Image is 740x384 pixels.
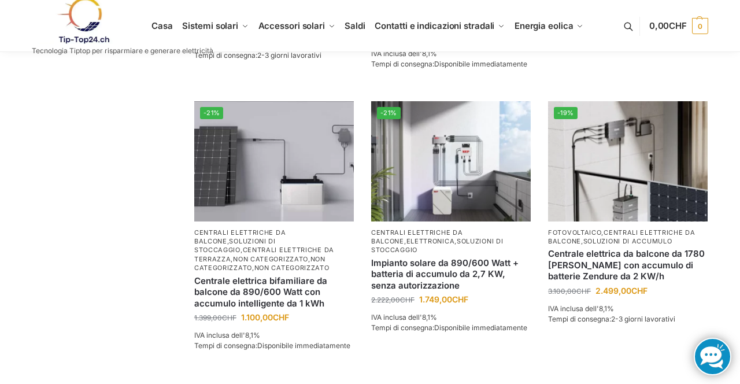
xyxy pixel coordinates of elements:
[233,255,308,263] a: Non categorizzato
[371,257,519,291] font: Impianto solare da 890/600 Watt + batteria di accumulo da 2,7 KW, senza autorizzazione
[345,20,365,31] font: Saldi
[631,286,647,296] font: CHF
[273,312,289,322] font: CHF
[649,9,708,43] a: 0,00CHF 0
[454,237,457,245] font: ,
[371,60,434,68] font: Tempi di consegna:
[419,294,452,304] font: 1.749,00
[669,20,687,31] font: CHF
[404,237,406,245] font: ,
[583,237,672,245] a: soluzioni di accumulo
[548,248,708,282] a: Centrale elettrica da balcone da 1780 Watt con accumulo di batterie Zendure da 2 KW/h
[375,20,494,31] font: Contatti e indicazioni stradali
[371,323,434,332] font: Tempi di consegna:
[252,264,254,272] font: ,
[371,257,531,291] a: Impianto solare da 890/600 Watt + batteria di accumulo da 2,7 KW, senza autorizzazione
[548,287,576,296] font: 3.100,00
[515,20,573,31] font: Energia eolica
[257,51,321,60] font: 2-3 giorni lavorativi
[371,101,531,221] img: Centrale elettrica plug-in con accumulo da 2,7 kWh
[434,323,527,332] font: Disponibile immediatamente
[194,255,325,272] a: Non categorizzato
[434,60,527,68] font: Disponibile immediatamente
[194,51,257,60] font: Tempi di consegna:
[452,294,468,304] font: CHF
[371,228,462,245] a: Centrali elettriche da balcone
[548,304,614,313] font: IVA inclusa dell'8,1%
[194,101,354,221] img: Accumulatore di energia ASE 1000
[649,20,669,31] font: 0,00
[258,20,325,31] font: Accessori solari
[371,101,531,221] a: -21%Centrale elettrica plug-in con accumulo da 2,7 kWh
[194,237,276,254] a: Soluzioni di stoccaggio
[548,228,695,245] a: centrali elettriche da balcone
[194,331,260,339] font: IVA inclusa dell'8,1%
[576,287,591,296] font: CHF
[371,49,437,58] font: IVA inclusa dell'8,1%
[227,237,230,245] font: ,
[32,46,213,55] font: Tecnologia Tiptop per risparmiare e generare elettricità
[194,313,222,322] font: 1.399,00
[194,275,327,309] font: Centrale elettrica bifamiliare da balcone da 890/600 Watt con accumulo intelligente da 1 kWh
[698,22,702,31] font: 0
[371,313,437,322] font: IVA inclusa dell'8,1%
[194,275,354,309] a: Centrale elettrica bifamiliare da balcone da 890/600 Watt con accumulo intelligente da 1 kWh
[548,101,708,221] img: Accumulo di energia solare Zendure per centrali elettriche da balcone
[308,255,310,263] font: ,
[611,315,675,323] font: 2-3 giorni lavorativi
[241,312,273,322] font: 1.100,00
[548,101,708,221] a: -19%Accumulo di energia solare Zendure per centrali elettriche da balcone
[257,341,350,350] font: Disponibile immediatamente
[548,228,601,237] a: Fotovoltaico
[231,255,233,263] font: ,
[406,237,455,245] a: elettronica
[601,228,604,237] font: ,
[400,296,415,304] font: CHF
[595,286,631,296] font: 2.499,00
[194,228,286,245] a: Centrali elettriche da balcone
[548,248,705,282] font: Centrale elettrica da balcone da 1780 [PERSON_NAME] con accumulo di batterie Zendure da 2 KW/h
[254,264,330,272] a: Non categorizzato
[194,101,354,221] a: -21%Accumulatore di energia ASE 1000
[194,341,257,350] font: Tempi di consegna:
[371,237,503,254] a: soluzioni di stoccaggio
[581,237,583,245] font: ,
[548,315,611,323] font: Tempi di consegna:
[194,246,334,263] a: Centrali elettriche da terrazza
[371,296,400,304] font: 2.222,00
[222,313,236,322] font: CHF
[240,246,243,254] font: ,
